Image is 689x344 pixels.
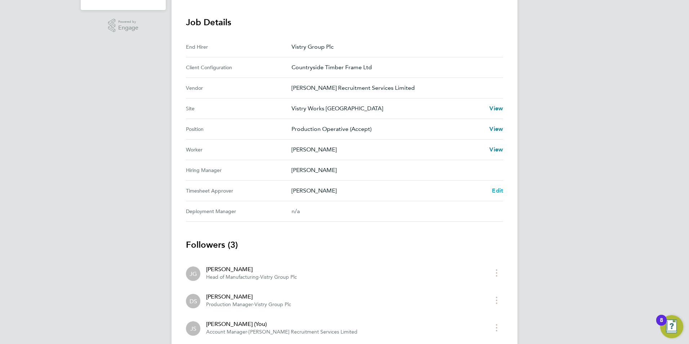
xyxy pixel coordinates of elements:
[108,19,139,32] a: Powered byEngage
[118,25,138,31] span: Engage
[186,63,292,72] div: Client Configuration
[186,186,292,195] div: Timesheet Approver
[186,207,292,216] div: Deployment Manager
[490,322,503,333] button: timesheet menu
[260,274,297,280] span: Vistry Group Plc
[206,265,297,274] div: [PERSON_NAME]
[292,63,497,72] p: Countryside Timber Frame Ltd
[259,274,260,280] span: ·
[492,187,503,194] span: Edit
[292,186,486,195] p: [PERSON_NAME]
[118,19,138,25] span: Powered by
[489,125,503,132] span: View
[492,186,503,195] a: Edit
[249,329,357,335] span: [PERSON_NAME] Recruitment Services Limited
[190,270,197,278] span: JG
[206,320,357,328] div: [PERSON_NAME] (You)
[190,325,196,332] span: JS
[254,301,291,308] span: Vistry Group Plc
[186,321,200,336] div: Joanna Sobierajska (You)
[490,295,503,306] button: timesheet menu
[292,166,497,175] p: [PERSON_NAME]
[292,43,497,51] p: Vistry Group Plc
[660,320,663,330] div: 8
[253,301,254,308] span: ·
[660,315,683,338] button: Open Resource Center, 8 new notifications
[292,207,492,216] div: n/a
[186,294,200,308] div: Dave Spiller
[186,125,292,133] div: Position
[206,292,291,301] div: [PERSON_NAME]
[186,266,200,281] div: James Gill
[490,267,503,278] button: timesheet menu
[292,125,484,133] p: Production Operative (Accept)
[489,105,503,112] span: View
[206,301,253,308] span: Production Manager
[489,145,503,154] a: View
[186,166,292,175] div: Hiring Manager
[206,329,247,335] span: Account Manager
[206,274,259,280] span: Head of Manufacturing
[186,145,292,154] div: Worker
[489,125,503,133] a: View
[186,84,292,92] div: Vendor
[190,297,197,305] span: DS
[489,146,503,153] span: View
[186,43,292,51] div: End Hirer
[186,17,503,28] h3: Job Details
[489,104,503,113] a: View
[247,329,249,335] span: ·
[292,145,484,154] p: [PERSON_NAME]
[292,84,497,92] p: [PERSON_NAME] Recruitment Services Limited
[186,239,503,251] h3: Followers (3)
[292,104,484,113] p: Vistry Works [GEOGRAPHIC_DATA]
[186,104,292,113] div: Site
